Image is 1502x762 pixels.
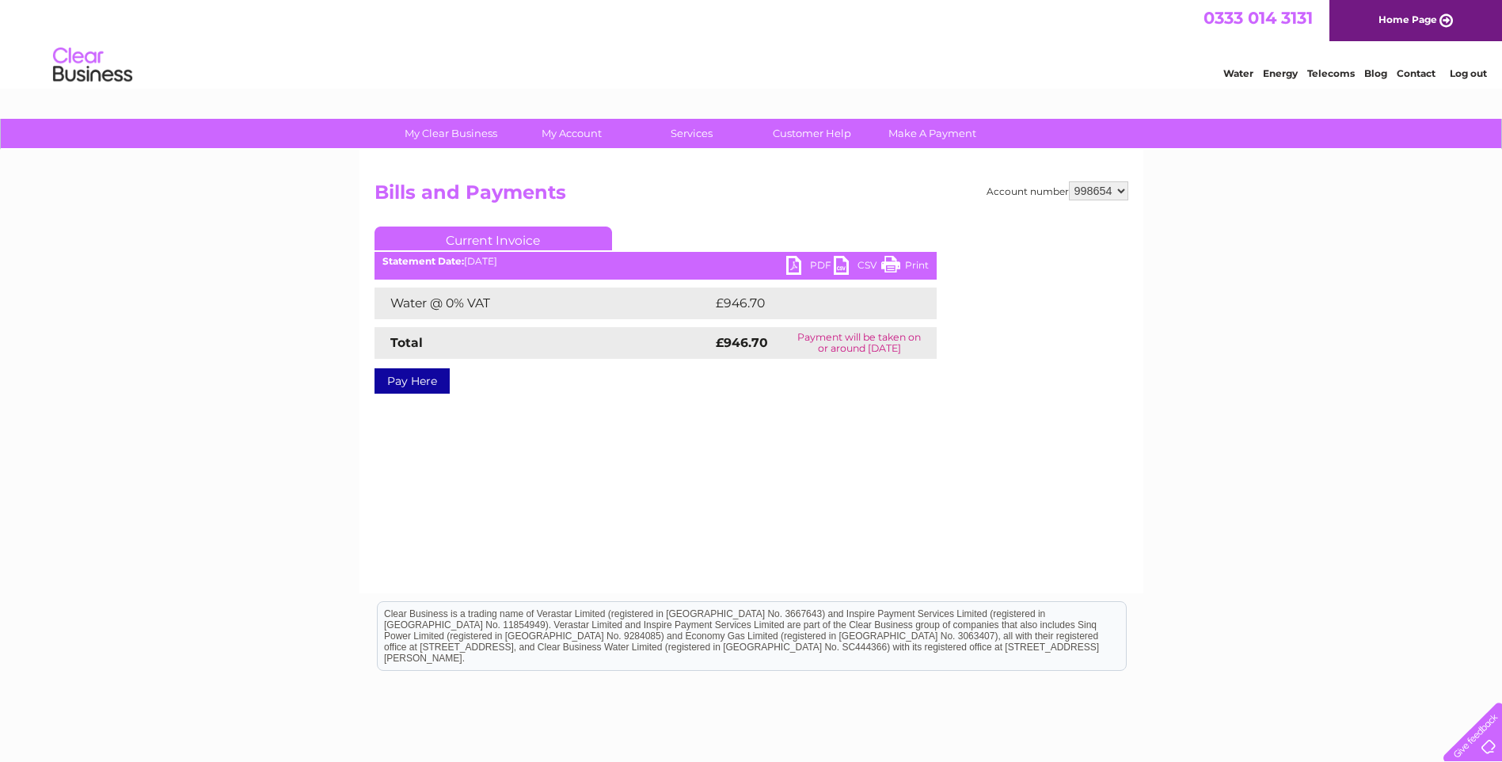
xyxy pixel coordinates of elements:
div: [DATE] [375,256,937,267]
b: Statement Date: [382,255,464,267]
a: Log out [1450,67,1487,79]
a: Customer Help [747,119,877,148]
td: Payment will be taken on or around [DATE] [782,327,937,359]
a: Print [881,256,929,279]
a: PDF [786,256,834,279]
td: £946.70 [712,288,909,319]
a: Energy [1263,67,1298,79]
a: My Account [506,119,637,148]
strong: £946.70 [716,335,768,350]
img: logo.png [52,41,133,90]
a: Current Invoice [375,227,612,250]
div: Account number [987,181,1128,200]
a: Water [1223,67,1253,79]
a: CSV [834,256,881,279]
a: Blog [1364,67,1387,79]
a: Pay Here [375,368,450,394]
a: Make A Payment [867,119,998,148]
a: Services [626,119,757,148]
h2: Bills and Payments [375,181,1128,211]
a: 0333 014 3131 [1204,8,1313,28]
a: Telecoms [1307,67,1355,79]
strong: Total [390,335,423,350]
a: My Clear Business [386,119,516,148]
td: Water @ 0% VAT [375,288,712,319]
div: Clear Business is a trading name of Verastar Limited (registered in [GEOGRAPHIC_DATA] No. 3667643... [378,9,1126,77]
a: Contact [1397,67,1435,79]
